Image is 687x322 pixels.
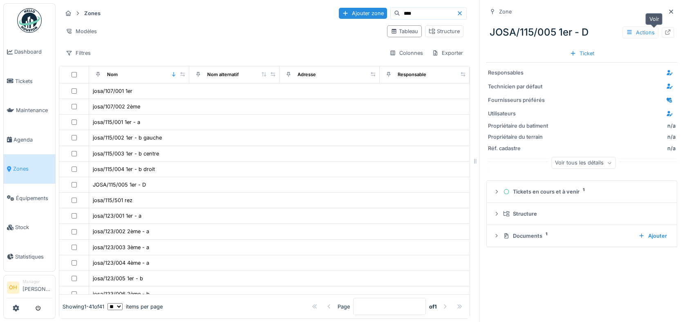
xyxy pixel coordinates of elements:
[551,157,615,169] div: Voir tous les détails
[62,25,101,37] div: Modèles
[16,106,52,114] span: Maintenance
[62,47,94,59] div: Filtres
[488,96,549,104] div: Fournisseurs préférés
[93,118,140,126] div: josa/115/001 1er - a
[15,253,52,261] span: Statistiques
[490,184,674,199] summary: Tickets en cours et à venir1
[107,303,163,311] div: items per page
[22,279,52,296] li: [PERSON_NAME]
[13,136,52,144] span: Agenda
[4,125,55,155] a: Agenda
[429,27,460,35] div: Structure
[93,243,149,251] div: josa/123/003 3ème - a
[4,37,55,67] a: Dashboard
[488,83,549,90] div: Technicien par défaut
[4,184,55,213] a: Équipements
[488,144,549,152] div: Réf. cadastre
[488,110,549,117] div: Utilisateurs
[499,8,512,16] div: Zone
[93,103,140,110] div: josa/107/002 2ème
[93,196,132,204] div: josa/115/501 rez
[488,133,549,141] div: Propriétaire du terrain
[93,150,159,158] div: josa/115/003 1er - b centre
[207,71,239,78] div: Nom alternatif
[667,122,676,130] div: n/a
[645,13,662,25] div: Voir
[503,188,667,196] div: Tickets en cours et à venir
[622,27,658,38] div: Actions
[16,194,52,202] span: Équipements
[93,212,141,220] div: josa/123/001 1er - a
[488,122,549,130] div: Propriétaire du batiment
[4,242,55,272] a: Statistiques
[486,22,677,43] div: JOSA/115/005 1er - D
[93,181,146,189] div: JOSA/115/005 1er - D
[7,279,52,298] a: OH Manager[PERSON_NAME]
[93,87,132,95] div: josa/107/001 1er
[503,210,667,218] div: Structure
[429,303,437,311] strong: of 1
[15,77,52,85] span: Tickets
[93,275,143,282] div: josa/123/005 1er - b
[15,223,52,231] span: Stock
[93,165,155,173] div: josa/115/004 1er - b droit
[17,8,42,33] img: Badge_color-CXgf-gQk.svg
[553,133,676,141] div: n/a
[398,71,426,78] div: Responsable
[428,47,467,59] div: Exporter
[566,48,597,59] div: Ticket
[490,206,674,221] summary: Structure
[298,71,316,78] div: Adresse
[490,228,674,243] summary: Documents1Ajouter
[13,165,52,173] span: Zones
[503,232,632,240] div: Documents
[635,230,670,241] div: Ajouter
[14,48,52,56] span: Dashboard
[4,67,55,96] a: Tickets
[93,134,162,142] div: josa/115/002 1er - b gauche
[7,281,19,294] li: OH
[63,303,104,311] div: Showing 1 - 41 of 41
[93,259,149,267] div: josa/123/004 4ème - a
[4,96,55,125] a: Maintenance
[107,71,118,78] div: Nom
[553,144,676,152] div: n/a
[22,279,52,285] div: Manager
[81,9,104,17] strong: Zones
[338,303,350,311] div: Page
[93,227,149,235] div: josa/123/002 2ème - a
[386,47,427,59] div: Colonnes
[391,27,418,35] div: Tableau
[4,154,55,184] a: Zones
[93,290,150,298] div: josa/123/006 2ème - b
[4,213,55,242] a: Stock
[488,69,549,77] div: Responsables
[339,8,387,19] div: Ajouter zone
